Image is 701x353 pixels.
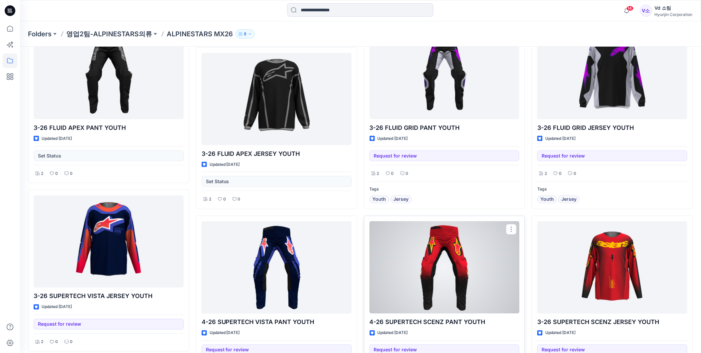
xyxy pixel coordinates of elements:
[202,221,352,314] a: 4-26 SUPERTECH VISTA PANT YOUTH
[537,186,687,193] p: Tags
[41,170,43,177] p: 2
[640,5,652,17] div: V소
[655,12,693,17] div: Hyunjin Corporation
[34,195,184,288] a: 3-26 SUPERTECH VISTA JERSEY YOUTH
[378,330,408,337] p: Updated [DATE]
[537,27,687,119] a: 3-26 FLUID GRID JERSEY YOUTH
[209,196,211,203] p: 2
[244,30,247,38] p: 8
[377,170,379,177] p: 2
[202,53,352,145] a: 3-26 FLUID APEX JERSEY YOUTH
[394,195,409,203] span: Jersey
[42,135,72,142] p: Updated [DATE]
[406,170,409,177] p: 0
[574,170,576,177] p: 0
[34,292,184,301] p: 3-26 SUPERTECH VISTA JERSEY YOUTH
[626,6,634,11] span: 14
[202,149,352,159] p: 3-26 FLUID APEX JERSEY YOUTH
[545,135,576,142] p: Updated [DATE]
[545,330,576,337] p: Updated [DATE]
[537,318,687,327] p: 3-26 SUPERTECH SCENZ JERSEY YOUTH
[537,221,687,314] a: 3-26 SUPERTECH SCENZ JERSEY YOUTH
[391,170,394,177] p: 0
[370,221,520,314] a: 4-26 SUPERTECH SCENZ PANT YOUTH
[210,330,240,337] p: Updated [DATE]
[41,339,43,346] p: 2
[55,170,58,177] p: 0
[238,196,241,203] p: 0
[370,318,520,327] p: 4-26 SUPERTECH SCENZ PANT YOUTH
[373,195,386,203] span: Youth
[34,123,184,133] p: 3-26 FLUID APEX PANT YOUTH
[378,135,408,142] p: Updated [DATE]
[370,123,520,133] p: 3-26 FLUID GRID PANT YOUTH
[202,318,352,327] p: 4-26 SUPERTECH VISTA PANT YOUTH
[370,186,520,193] p: Tags
[66,29,152,39] a: 영업2팀-ALPINESTARS의류
[28,29,52,39] a: Folders
[167,29,233,39] p: ALPINESTARS MX26
[70,339,73,346] p: 0
[561,195,577,203] span: Jersey
[223,196,226,203] p: 0
[70,170,73,177] p: 0
[236,29,255,39] button: 8
[210,161,240,168] p: Updated [DATE]
[34,27,184,119] a: 3-26 FLUID APEX PANT YOUTH
[370,27,520,119] a: 3-26 FLUID GRID PANT YOUTH
[559,170,562,177] p: 0
[540,195,554,203] span: Youth
[545,170,547,177] p: 2
[42,304,72,311] p: Updated [DATE]
[537,123,687,133] p: 3-26 FLUID GRID JERSEY YOUTH
[55,339,58,346] p: 0
[655,4,693,12] div: Vd 소팀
